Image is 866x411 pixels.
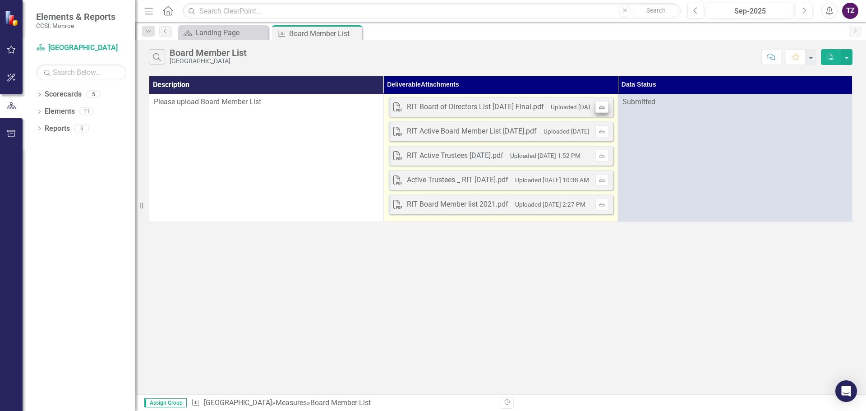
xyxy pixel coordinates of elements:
[144,398,187,407] span: Assign Group
[510,152,580,159] small: Uploaded [DATE] 1:52 PM
[45,106,75,117] a: Elements
[276,398,307,407] a: Measures
[407,151,503,161] div: RIT Active Trustees [DATE].pdf
[183,3,681,19] input: Search ClearPoint...
[79,108,94,115] div: 11
[36,22,115,29] small: CCSI: Monroe
[310,398,371,407] div: Board Member List
[170,48,247,58] div: Board Member List
[544,128,617,135] small: Uploaded [DATE] 12:34 PM
[36,65,126,80] input: Search Below...
[154,97,261,106] span: Please upload Board Member List
[618,94,852,222] td: Double-Click to Edit
[633,5,678,17] button: Search
[407,199,508,210] div: RIT Board Member list 2021.pdf
[835,380,857,402] div: Open Intercom Messenger
[191,398,494,408] div: » »
[383,94,618,222] td: Double-Click to Edit
[842,3,858,19] button: TZ
[707,3,793,19] button: Sep-2025
[5,10,20,26] img: ClearPoint Strategy
[86,91,101,98] div: 5
[622,97,655,106] span: Submitted
[515,201,585,208] small: Uploaded [DATE] 2:27 PM
[195,27,266,38] div: Landing Page
[36,11,115,22] span: Elements & Reports
[170,58,247,65] div: [GEOGRAPHIC_DATA]
[289,28,360,39] div: Board Member List
[710,6,790,17] div: Sep-2025
[45,124,70,134] a: Reports
[36,43,126,53] a: [GEOGRAPHIC_DATA]
[407,175,508,185] div: Active Trustees _ RIT [DATE].pdf
[551,103,621,111] small: Uploaded [DATE] 2:53 PM
[74,125,89,132] div: 6
[407,126,537,137] div: RIT Active Board Member List [DATE].pdf
[180,27,266,38] a: Landing Page
[646,7,666,14] span: Search
[204,398,272,407] a: [GEOGRAPHIC_DATA]
[515,176,589,184] small: Uploaded [DATE] 10:38 AM
[407,102,544,112] div: RIT Board of Directors List [DATE] Final.pdf
[45,89,82,100] a: Scorecards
